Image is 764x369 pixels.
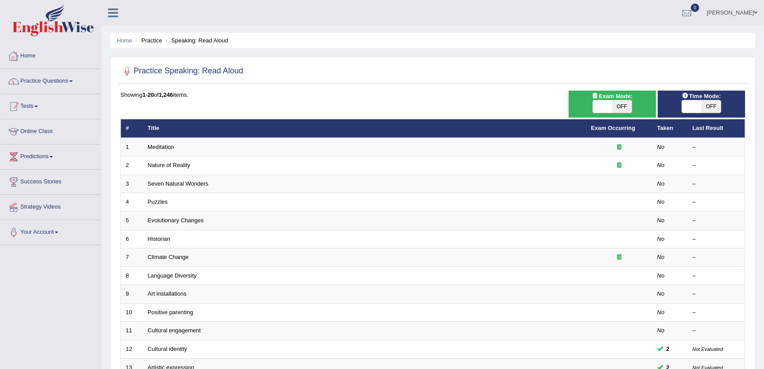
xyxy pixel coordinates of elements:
[117,37,132,44] a: Home
[121,266,143,285] td: 8
[591,125,635,131] a: Exam Occurring
[663,344,673,354] span: You can still take this question
[691,4,700,12] span: 0
[120,65,243,78] h2: Practice Speaking: Read Aloud
[148,180,209,187] a: Seven Natural Wonders
[678,91,724,101] span: Time Mode:
[121,230,143,248] td: 6
[134,36,162,45] li: Practice
[657,327,665,334] em: No
[148,290,187,297] a: Art installations
[148,327,201,334] a: Cultural engagement
[148,272,197,279] a: Language Diversity
[148,254,189,260] a: Climate Change
[121,248,143,267] td: 7
[588,91,636,101] span: Exam Mode:
[612,100,632,113] span: OFF
[693,272,740,280] div: –
[657,144,665,150] em: No
[693,143,740,152] div: –
[0,170,101,192] a: Success Stories
[693,253,740,262] div: –
[142,91,154,98] b: 1-20
[121,285,143,304] td: 9
[121,138,143,156] td: 1
[693,290,740,298] div: –
[591,161,648,170] div: Exam occurring question
[148,309,193,316] a: Positive parenting
[657,309,665,316] em: No
[693,327,740,335] div: –
[148,346,187,352] a: Cultural identity
[652,119,688,138] th: Taken
[121,193,143,212] td: 4
[0,119,101,141] a: Online Class
[657,254,665,260] em: No
[693,235,740,243] div: –
[121,322,143,340] td: 11
[693,161,740,170] div: –
[148,162,191,168] a: Nature of Reality
[148,198,168,205] a: Puzzles
[693,217,740,225] div: –
[657,180,665,187] em: No
[148,236,170,242] a: Historian
[121,175,143,193] td: 3
[148,144,174,150] a: Meditation
[121,212,143,230] td: 5
[0,220,101,242] a: Your Account
[657,162,665,168] em: No
[0,145,101,167] a: Predictions
[688,119,745,138] th: Last Result
[693,180,740,188] div: –
[0,44,101,66] a: Home
[693,308,740,317] div: –
[693,198,740,206] div: –
[693,346,723,352] small: Not Evaluated
[657,236,665,242] em: No
[0,69,101,91] a: Practice Questions
[569,91,656,118] div: Show exams occurring in exams
[0,195,101,217] a: Strategy Videos
[159,91,173,98] b: 1,246
[164,36,228,45] li: Speaking: Read Aloud
[591,253,648,262] div: Exam occurring question
[120,91,745,99] div: Showing of items.
[121,156,143,175] td: 2
[121,119,143,138] th: #
[148,217,204,224] a: Evolutionary Changes
[657,272,665,279] em: No
[143,119,586,138] th: Title
[591,143,648,152] div: Exam occurring question
[657,217,665,224] em: No
[657,198,665,205] em: No
[657,290,665,297] em: No
[121,340,143,358] td: 12
[701,100,721,113] span: OFF
[121,303,143,322] td: 10
[0,94,101,116] a: Tests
